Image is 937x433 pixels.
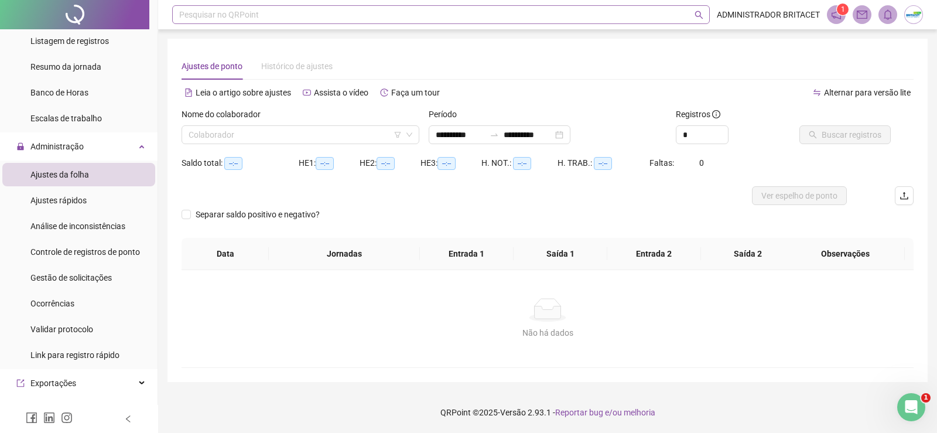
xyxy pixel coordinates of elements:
span: Resumo da jornada [30,62,101,71]
span: export [16,379,25,387]
span: Assista o vídeo [314,88,368,97]
span: filter [394,131,401,138]
span: left [124,415,132,423]
button: Ver espelho de ponto [752,186,847,205]
span: facebook [26,412,37,424]
span: bell [883,9,893,20]
th: Jornadas [269,238,420,270]
th: Entrada 1 [420,238,514,270]
span: --:-- [316,157,334,170]
span: Reportar bug e/ou melhoria [555,408,655,417]
button: Buscar registros [799,125,891,144]
span: Validar protocolo [30,325,93,334]
span: 1 [921,393,931,403]
div: HE 2: [360,156,420,170]
th: Entrada 2 [607,238,701,270]
th: Observações [786,238,905,270]
span: lock [16,142,25,151]
th: Saída 1 [514,238,607,270]
span: Ajustes rápidos [30,196,87,205]
img: 73035 [905,6,922,23]
sup: 1 [837,4,849,15]
span: Banco de Horas [30,88,88,97]
label: Nome do colaborador [182,108,268,121]
div: HE 1: [299,156,360,170]
span: to [490,130,499,139]
span: --:-- [594,157,612,170]
span: Leia o artigo sobre ajustes [196,88,291,97]
span: Administração [30,142,84,151]
span: Histórico de ajustes [261,62,333,71]
span: notification [831,9,842,20]
span: swap-right [490,130,499,139]
span: 0 [699,158,704,168]
iframe: Intercom live chat [897,393,925,421]
div: H. TRAB.: [558,156,649,170]
span: swap [813,88,821,97]
span: Observações [795,247,895,260]
span: instagram [61,412,73,424]
span: search [695,11,703,19]
div: Saldo total: [182,156,299,170]
span: Link para registro rápido [30,350,119,360]
span: Exportações [30,379,76,388]
span: Gestão de solicitações [30,273,112,282]
span: down [406,131,413,138]
span: upload [900,191,909,200]
span: Controle de registros de ponto [30,247,140,257]
span: --:-- [513,157,531,170]
footer: QRPoint © 2025 - 2.93.1 - [158,392,937,433]
div: H. NOT.: [481,156,558,170]
span: Faça um tour [391,88,440,97]
span: Ajustes da folha [30,170,89,179]
span: --:-- [437,157,456,170]
span: mail [857,9,867,20]
label: Período [429,108,464,121]
span: linkedin [43,412,55,424]
span: Faltas: [649,158,676,168]
div: Não há dados [196,326,900,339]
span: Ajustes de ponto [182,62,242,71]
span: Integrações [30,404,74,414]
th: Data [182,238,269,270]
span: Ocorrências [30,299,74,308]
span: info-circle [712,110,720,118]
span: 1 [841,5,845,13]
span: Registros [676,108,720,121]
span: --:-- [224,157,242,170]
span: Separar saldo positivo e negativo? [191,208,324,221]
span: file-text [184,88,193,97]
span: Análise de inconsistências [30,221,125,231]
th: Saída 2 [701,238,795,270]
span: Escalas de trabalho [30,114,102,123]
span: ADMINISTRADOR BRITACET [717,8,820,21]
div: HE 3: [420,156,481,170]
span: --:-- [377,157,395,170]
span: Versão [500,408,526,417]
span: Alternar para versão lite [824,88,911,97]
span: history [380,88,388,97]
span: Listagem de registros [30,36,109,46]
span: youtube [303,88,311,97]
